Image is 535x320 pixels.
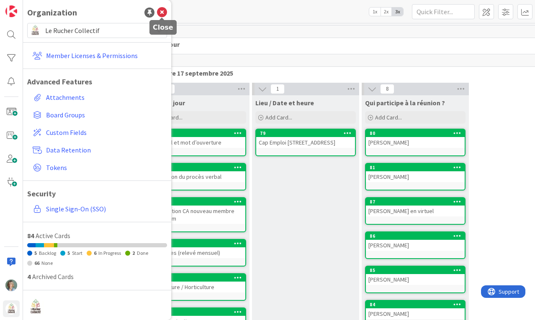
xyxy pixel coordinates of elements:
[5,5,17,17] img: Visit kanbanzone.com
[5,279,17,291] img: ZL
[265,114,292,121] span: Add Card...
[147,130,245,148] div: 781. Accueil et mot d’ouverture
[147,247,245,258] div: 4. Finances (relevé mensuel)
[132,250,135,256] span: 2
[34,250,37,256] span: 5
[366,206,465,216] div: [PERSON_NAME] en virtuel
[366,301,465,319] div: 84[PERSON_NAME]
[29,160,167,175] a: Tokens
[147,308,245,316] div: 73
[98,250,121,256] span: In Progress
[146,239,246,267] a: 754. Finances (relevé mensuel)
[370,165,465,170] div: 81
[370,199,465,205] div: 87
[146,197,246,232] a: 763. Résolution CA nouveau membre par intérim
[72,250,82,256] span: Start
[18,1,38,11] span: Support
[29,48,167,63] a: Member Licenses & Permissions
[366,308,465,319] div: [PERSON_NAME]
[380,84,394,94] span: 8
[137,250,148,256] span: Done
[365,163,466,190] a: 81[PERSON_NAME]
[150,241,245,246] div: 75
[147,282,245,292] div: 5. Apiculture / Horticulture
[147,274,245,292] div: 745. Apiculture / Horticulture
[147,198,245,224] div: 763. Résolution CA nouveau membre par intérim
[29,125,167,140] a: Custom Fields
[67,250,70,256] span: 5
[45,25,148,36] span: Le Rucher Collectif
[147,164,245,171] div: 77
[146,273,246,301] a: 745. Apiculture / Horticulture
[147,137,245,148] div: 1. Accueil et mot d’ouverture
[366,130,465,148] div: 80[PERSON_NAME]
[150,309,245,315] div: 73
[29,201,167,216] a: Single Sign-On (SSO)
[366,274,465,285] div: [PERSON_NAME]
[94,250,96,256] span: 6
[150,199,245,205] div: 76
[27,231,167,241] div: Active Cards
[41,260,53,266] span: None
[46,110,164,120] span: Board Groups
[46,145,164,155] span: Data Retention
[375,114,402,121] span: Add Card...
[147,171,245,182] div: 2. Adoption du procès verbal
[27,189,167,198] h1: Security
[256,137,355,148] div: Cap Emploi [STREET_ADDRESS]
[150,165,245,170] div: 77
[366,267,465,274] div: 85
[366,232,465,240] div: 86
[147,240,245,247] div: 75
[365,231,466,259] a: 86[PERSON_NAME]
[46,127,164,137] span: Custom Fields
[27,272,31,281] span: 4
[150,275,245,281] div: 74
[27,6,77,19] div: Organization
[29,142,167,157] a: Data Retention
[27,272,167,282] div: Archived Cards
[147,274,245,282] div: 74
[412,4,475,19] input: Quick Filter...
[260,130,355,136] div: 79
[366,232,465,251] div: 86[PERSON_NAME]
[366,301,465,308] div: 84
[370,130,465,136] div: 80
[366,267,465,285] div: 85[PERSON_NAME]
[147,164,245,182] div: 772. Adoption du procès verbal
[366,171,465,182] div: [PERSON_NAME]
[366,137,465,148] div: [PERSON_NAME]
[255,129,356,156] a: 79Cap Emploi [STREET_ADDRESS]
[370,302,465,307] div: 84
[255,99,314,107] span: Lieu / Date et heure
[256,130,355,148] div: 79Cap Emploi [STREET_ADDRESS]
[29,90,167,105] a: Attachments
[146,129,246,156] a: 781. Accueil et mot d’ouverture
[366,130,465,137] div: 80
[39,250,56,256] span: Backlog
[365,129,466,156] a: 80[PERSON_NAME]
[365,99,445,107] span: Qui participe à la réunion ?
[147,206,245,224] div: 3. Résolution CA nouveau membre par intérim
[369,8,381,16] span: 1x
[29,25,41,36] img: avatar
[365,266,466,293] a: 85[PERSON_NAME]
[366,198,465,216] div: 87[PERSON_NAME] en virtuel
[27,299,44,315] img: avatar
[270,84,285,94] span: 1
[256,130,355,137] div: 79
[147,240,245,258] div: 754. Finances (relevé mensuel)
[366,198,465,206] div: 87
[365,197,466,225] a: 87[PERSON_NAME] en virtuel
[392,8,403,16] span: 3x
[366,164,465,182] div: 81[PERSON_NAME]
[366,164,465,171] div: 81
[5,303,17,315] img: avatar
[34,260,39,266] span: 66
[27,231,34,240] span: 84
[46,163,164,173] span: Tokens
[366,240,465,251] div: [PERSON_NAME]
[370,233,465,239] div: 86
[147,198,245,206] div: 76
[146,163,246,190] a: 772. Adoption du procès verbal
